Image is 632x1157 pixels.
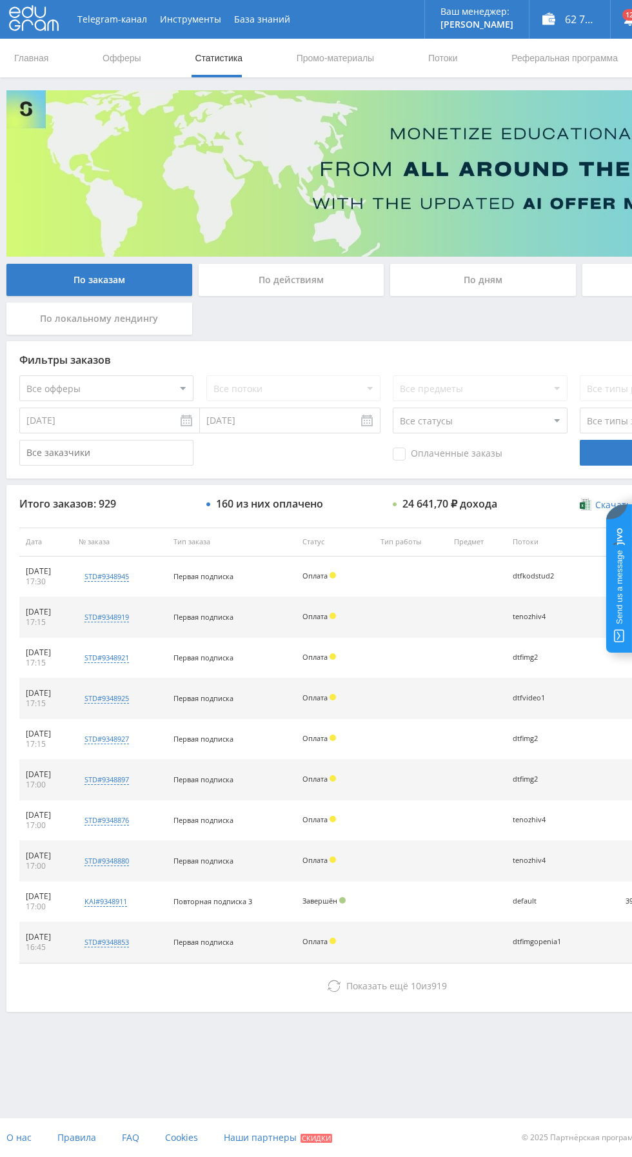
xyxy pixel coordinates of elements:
div: [DATE] [26,648,66,658]
a: Реферальная программа [510,39,619,77]
span: Первая подписка [173,693,233,703]
div: По локальному лендингу [6,302,192,335]
a: Наши партнеры Скидки [224,1118,332,1157]
a: Статистика [193,39,244,77]
span: 10 [411,980,421,992]
a: Офферы [101,39,143,77]
a: Потоки [427,39,459,77]
p: [PERSON_NAME] [440,19,513,30]
div: 17:00 [26,902,66,912]
div: std#9348927 [84,734,129,744]
div: По дням [390,264,576,296]
span: Холд [330,694,336,700]
span: FAQ [122,1131,139,1143]
div: tenozhiv4 [513,613,571,621]
div: std#9348876 [84,815,129,826]
th: Дата [19,528,72,557]
a: Промо-материалы [295,39,375,77]
a: Главная [13,39,50,77]
div: [DATE] [26,729,66,739]
div: [DATE] [26,891,66,902]
div: 160 из них оплачено [216,498,323,509]
div: dtfimg2 [513,653,571,662]
div: 16:45 [26,942,66,953]
div: [DATE] [26,688,66,698]
div: [DATE] [26,810,66,820]
span: Оплата [302,815,328,824]
div: std#9348919 [84,612,129,622]
div: 24 641,70 ₽ дохода [402,498,497,509]
span: Первая подписка [173,571,233,581]
span: 919 [431,980,447,992]
th: Статус [296,528,373,557]
a: О нас [6,1118,32,1157]
span: Наши партнеры [224,1131,297,1143]
span: Холд [330,775,336,782]
div: dtfimgopenia1 [513,938,571,946]
span: Оплата [302,571,328,580]
div: [DATE] [26,607,66,617]
div: [DATE] [26,566,66,577]
span: Правила [57,1131,96,1143]
span: Завершён [302,896,337,905]
span: Холд [330,613,336,619]
div: dtfkodstud2 [513,572,571,580]
a: Cookies [165,1118,198,1157]
div: 17:15 [26,617,66,628]
span: Холд [330,816,336,822]
span: Первая подписка [173,856,233,865]
span: Оплата [302,774,328,784]
div: 17:15 [26,739,66,749]
input: Все заказчики [19,440,193,466]
div: std#9348853 [84,937,129,947]
div: 17:15 [26,658,66,668]
span: Оплата [302,652,328,662]
span: из [346,980,447,992]
div: kai#9348911 [84,896,127,907]
span: Повторная подписка 3 [173,896,252,906]
span: Первая подписка [173,612,233,622]
div: std#9348921 [84,653,129,663]
span: Холд [330,735,336,741]
th: Предмет [448,528,506,557]
span: Скидки [301,1134,332,1143]
span: Первая подписка [173,775,233,784]
span: Подтвержден [339,897,346,904]
span: Показать ещё [346,980,408,992]
div: [DATE] [26,851,66,861]
span: Оплата [302,855,328,865]
span: Оплаченные заказы [393,448,502,460]
span: Оплата [302,733,328,743]
div: Итого заказов: 929 [19,498,193,509]
div: std#9348925 [84,693,129,704]
span: Холд [330,938,336,944]
div: 17:00 [26,780,66,790]
span: Первая подписка [173,653,233,662]
div: dtfimg2 [513,775,571,784]
span: Первая подписка [173,734,233,744]
a: FAQ [122,1118,139,1157]
div: 17:15 [26,698,66,709]
div: По действиям [199,264,384,296]
div: default [513,897,571,905]
th: Тип работы [374,528,448,557]
span: Оплата [302,611,328,621]
th: Тип заказа [167,528,296,557]
div: [DATE] [26,932,66,942]
div: std#9348897 [84,775,129,785]
div: По заказам [6,264,192,296]
span: Холд [330,572,336,578]
div: [DATE] [26,769,66,780]
a: Правила [57,1118,96,1157]
div: dtfimg2 [513,735,571,743]
span: Холд [330,653,336,660]
th: Потоки [506,528,591,557]
span: Cookies [165,1131,198,1143]
div: std#9348945 [84,571,129,582]
img: xlsx [580,498,591,511]
span: О нас [6,1131,32,1143]
span: Оплата [302,693,328,702]
div: std#9348880 [84,856,129,866]
div: dtfvideo1 [513,694,571,702]
div: 17:30 [26,577,66,587]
